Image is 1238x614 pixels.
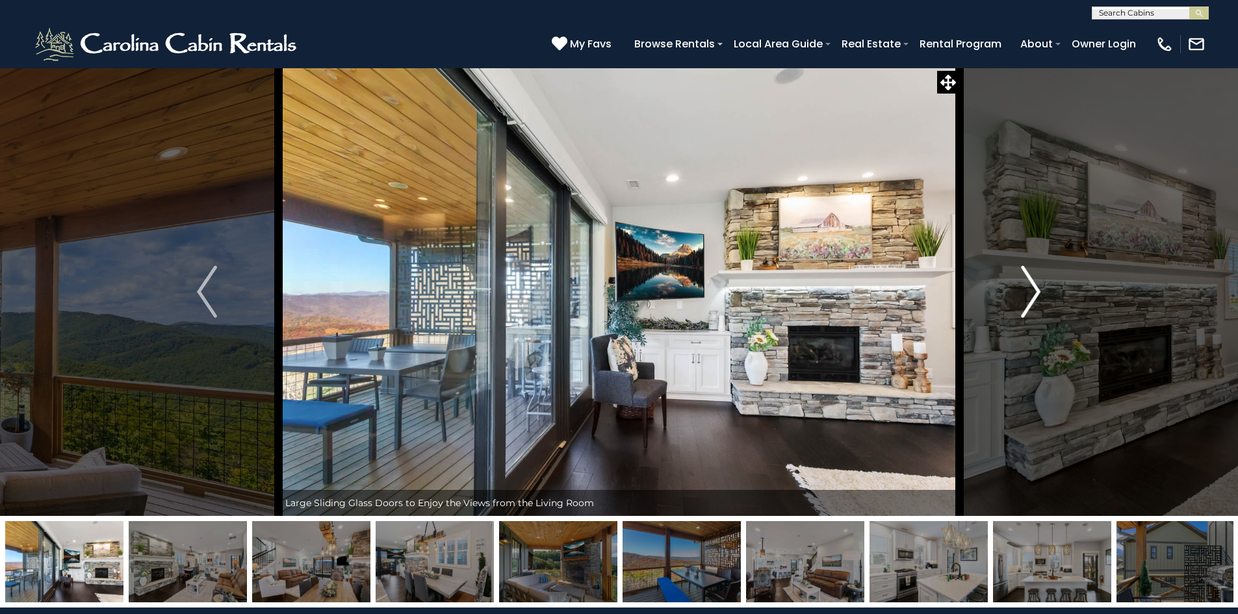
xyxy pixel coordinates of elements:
[1116,521,1235,602] img: 165206871
[570,36,612,52] span: My Favs
[197,266,216,318] img: arrow
[5,521,123,602] img: 165422485
[993,521,1111,602] img: 165420813
[1021,266,1040,318] img: arrow
[1014,32,1059,55] a: About
[279,490,960,516] div: Large Sliding Glass Doors to Enjoy the Views from the Living Room
[1155,35,1174,53] img: phone-regular-white.png
[32,25,302,64] img: White-1-2.png
[252,521,370,602] img: 165422456
[552,36,615,53] a: My Favs
[835,32,907,55] a: Real Estate
[913,32,1008,55] a: Rental Program
[746,521,864,602] img: 165420769
[129,521,247,602] img: 165420060
[1065,32,1142,55] a: Owner Login
[135,68,278,516] button: Previous
[623,521,741,602] img: 165420820
[727,32,829,55] a: Local Area Guide
[870,521,988,602] img: 165422468
[628,32,721,55] a: Browse Rentals
[376,521,494,602] img: 165422492
[1187,35,1206,53] img: mail-regular-white.png
[499,521,617,602] img: 165212963
[959,68,1102,516] button: Next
